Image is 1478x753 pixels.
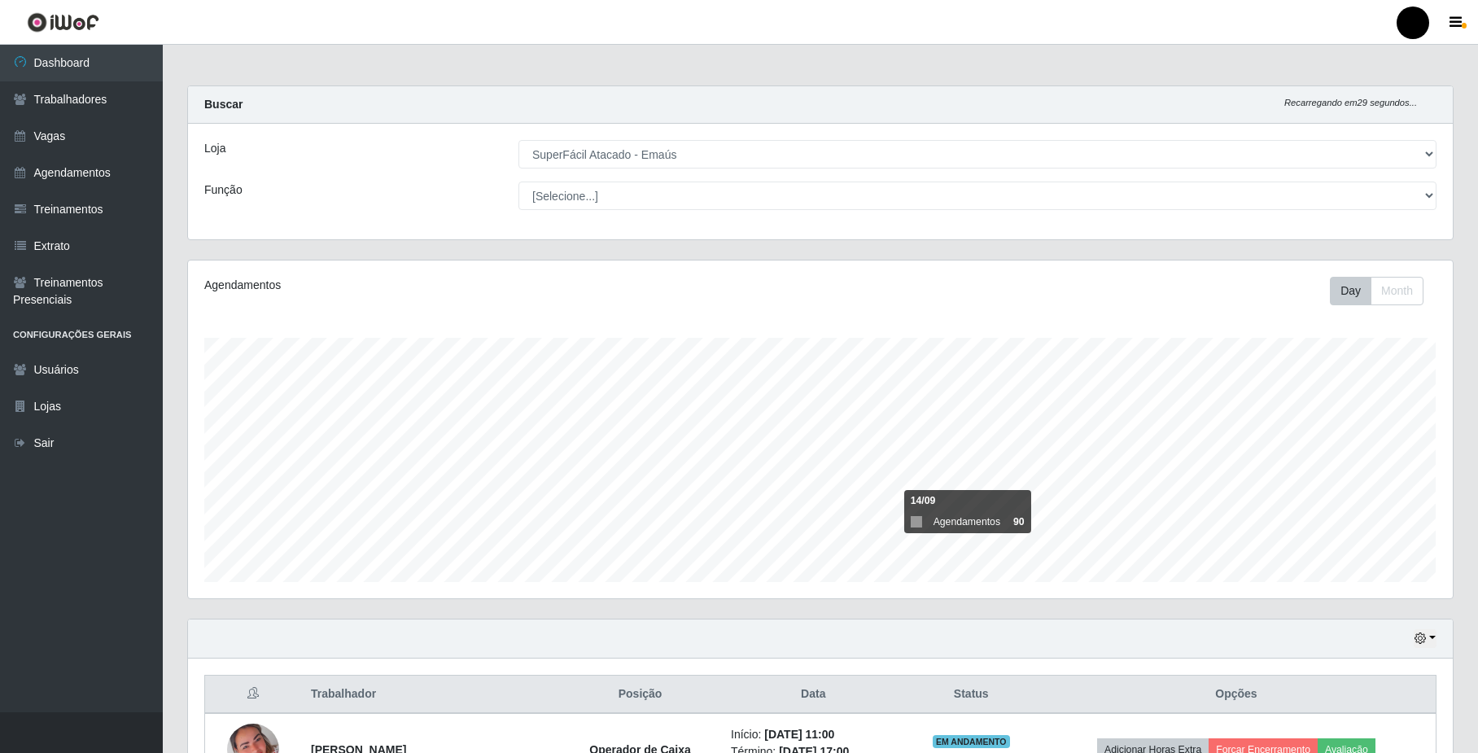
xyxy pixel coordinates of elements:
[906,676,1037,714] th: Status
[731,726,896,743] li: Início:
[27,12,99,33] img: CoreUI Logo
[721,676,906,714] th: Data
[204,140,225,157] label: Loja
[1371,277,1423,305] button: Month
[1037,676,1436,714] th: Opções
[933,735,1010,748] span: EM ANDAMENTO
[204,182,243,199] label: Função
[1330,277,1423,305] div: First group
[204,277,703,294] div: Agendamentos
[1330,277,1371,305] button: Day
[204,98,243,111] strong: Buscar
[301,676,559,714] th: Trabalhador
[764,728,834,741] time: [DATE] 11:00
[559,676,721,714] th: Posição
[1284,98,1417,107] i: Recarregando em 29 segundos...
[1330,277,1436,305] div: Toolbar with button groups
